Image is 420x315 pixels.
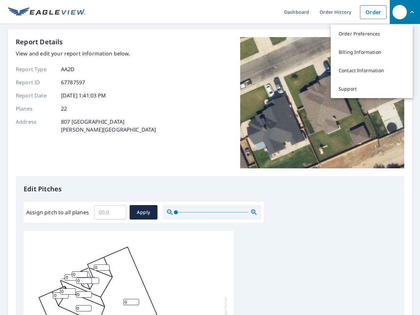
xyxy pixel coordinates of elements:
p: 22 [61,105,67,113]
p: Address [16,118,55,134]
p: Report Date [16,92,55,99]
a: Support [331,80,413,98]
p: Planes [16,105,55,113]
img: EV Logo [8,7,85,17]
p: Report Details [16,37,63,47]
p: 67787597 [61,78,85,86]
p: Report Type [16,65,55,73]
p: View and edit your report information below. [16,50,156,57]
input: 00.0 [94,203,126,221]
span: Apply [135,208,152,217]
label: Assign pitch to all planes [26,208,89,216]
button: Apply [130,205,157,220]
a: Contact Information [331,61,413,80]
p: 807 [GEOGRAPHIC_DATA] [PERSON_NAME][GEOGRAPHIC_DATA] [61,118,156,134]
a: Billing Information [331,43,413,61]
p: [DATE] 1:41:03 PM [61,92,106,99]
p: Edit Pitches [24,184,396,194]
img: Top image [240,37,404,168]
a: Order [360,5,387,19]
p: AA2D [61,65,75,73]
a: Order Preferences [331,25,413,43]
p: Report ID [16,78,55,86]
